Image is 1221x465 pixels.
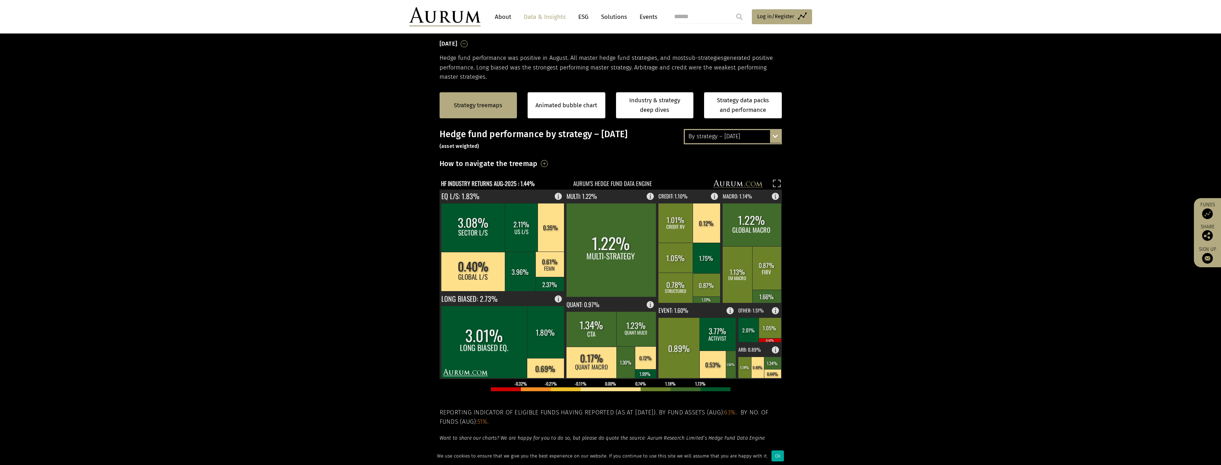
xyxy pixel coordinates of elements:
[440,53,782,82] p: Hedge fund performance was positive in August. All master hedge fund strategies, and most generat...
[535,101,597,110] a: Animated bubble chart
[440,129,782,150] h3: Hedge fund performance by strategy – [DATE]
[1202,253,1213,264] img: Sign up to our newsletter
[752,9,812,24] a: Log in/Register
[724,409,735,416] span: 63%
[704,92,782,118] a: Strategy data packs and performance
[409,7,481,26] img: Aurum
[520,10,569,24] a: Data & Insights
[757,12,794,21] span: Log in/Register
[636,10,657,24] a: Events
[597,10,631,24] a: Solutions
[440,157,538,170] h3: How to navigate the treemap
[1202,230,1213,241] img: Share this post
[1197,202,1217,219] a: Funds
[440,38,457,49] h3: [DATE]
[440,143,479,149] small: (asset weighted)
[616,92,694,118] a: Industry & strategy deep dives
[440,408,782,427] h5: Reporting indicator of eligible funds having reported (as at [DATE]). By fund assets (Aug): . By ...
[1202,208,1213,219] img: Access Funds
[440,435,765,441] em: Want to share our charts? We are happy for you to do so, but please do quote the source: Aurum Re...
[685,130,781,143] div: By strategy – [DATE]
[575,10,592,24] a: ESG
[454,101,502,110] a: Strategy treemaps
[491,10,515,24] a: About
[1197,246,1217,264] a: Sign up
[771,450,784,461] div: Ok
[732,10,747,24] input: Submit
[477,418,488,425] span: 51%
[1197,224,1217,241] div: Share
[686,55,724,61] span: sub-strategies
